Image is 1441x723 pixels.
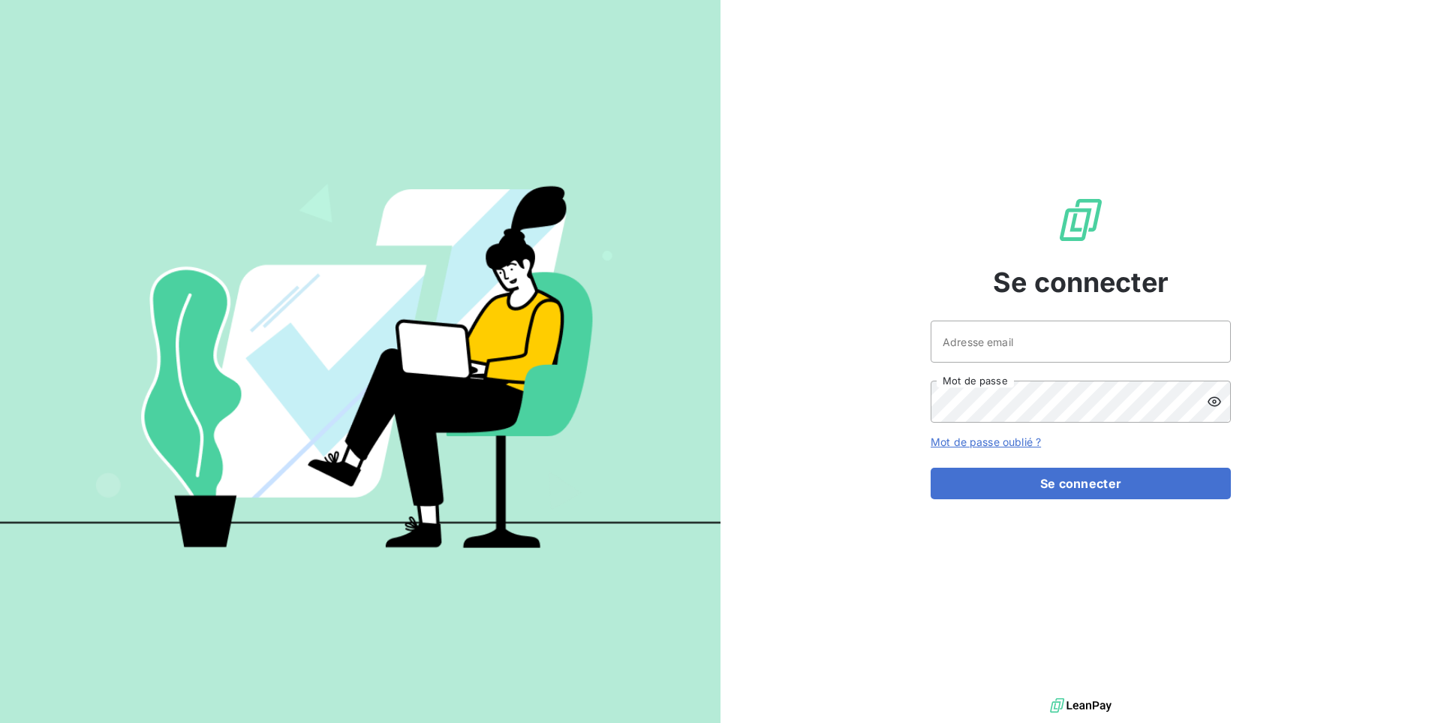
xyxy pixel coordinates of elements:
[931,435,1041,448] a: Mot de passe oublié ?
[931,468,1231,499] button: Se connecter
[1057,196,1105,244] img: Logo LeanPay
[1050,694,1112,717] img: logo
[993,262,1169,303] span: Se connecter
[931,321,1231,363] input: placeholder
